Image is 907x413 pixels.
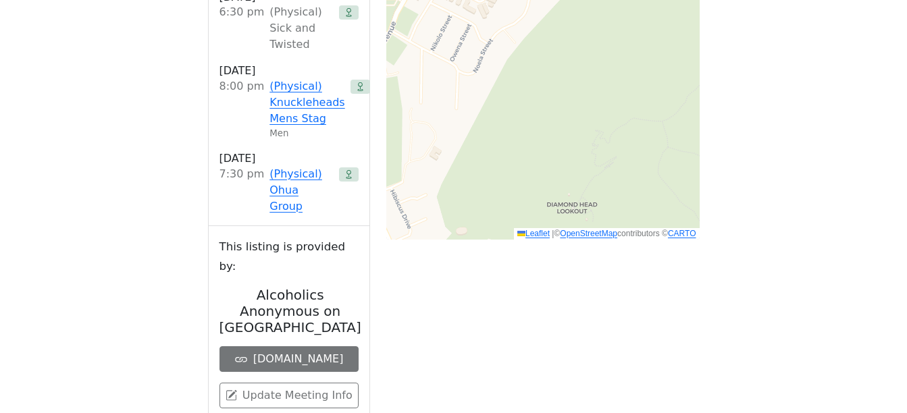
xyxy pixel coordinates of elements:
a: OpenStreetMap [560,229,617,238]
a: (Physical) Ohua Group [269,166,333,215]
a: [DOMAIN_NAME] [219,346,359,372]
span: | [552,229,554,238]
a: CARTO [668,229,696,238]
div: 8:00 PM [219,78,265,140]
div: 6:30 PM [219,4,265,53]
h2: Alcoholics Anonymous on [GEOGRAPHIC_DATA] [219,287,361,335]
div: 7:30 PM [219,166,265,215]
a: (Physical) Knuckleheads Mens Stag [269,78,344,127]
small: This listing is provided by: [219,237,359,276]
a: Leaflet [517,229,550,238]
div: (Physical) Sick and Twisted [269,4,333,53]
small: Men [269,127,288,140]
div: © contributors © [514,228,700,240]
a: Update Meeting Info [219,383,359,408]
h3: [DATE] [219,151,359,166]
h3: [DATE] [219,63,359,78]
